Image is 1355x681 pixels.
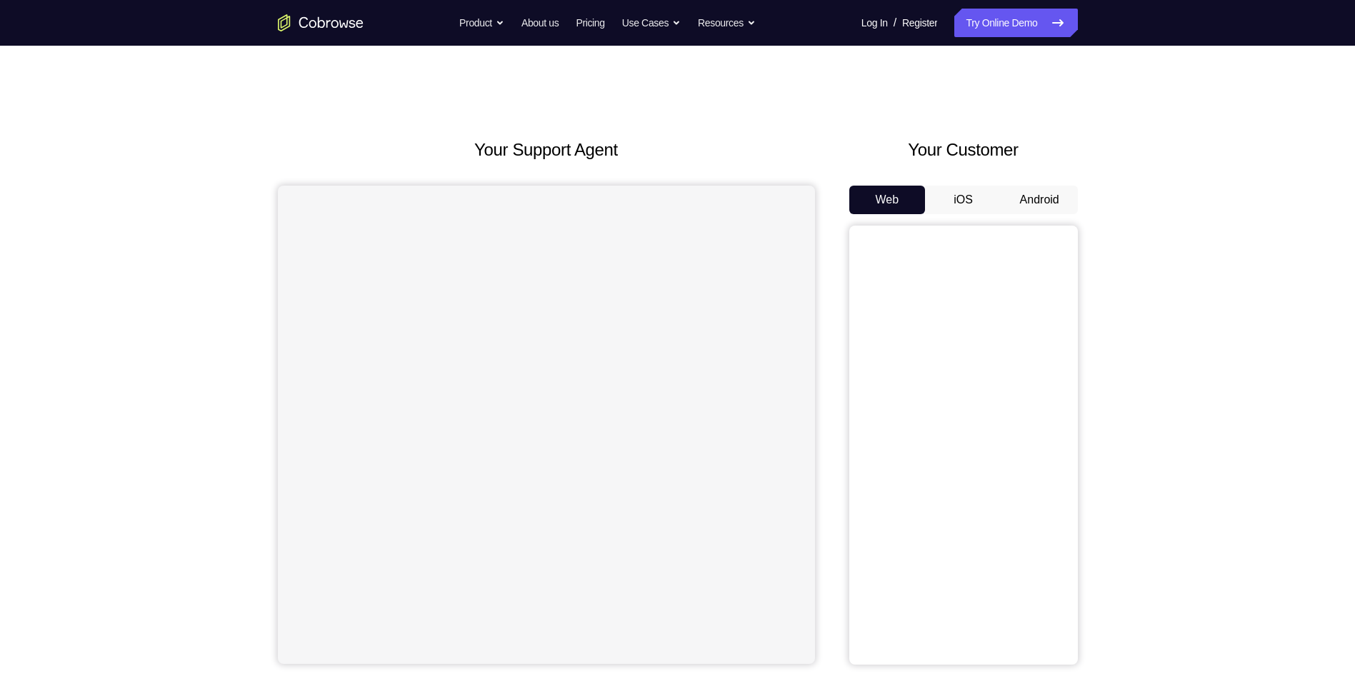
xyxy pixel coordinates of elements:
a: Try Online Demo [954,9,1077,37]
button: iOS [925,186,1001,214]
button: Web [849,186,926,214]
h2: Your Customer [849,137,1078,163]
a: Go to the home page [278,14,364,31]
a: Pricing [576,9,604,37]
button: Use Cases [622,9,681,37]
button: Resources [698,9,756,37]
h2: Your Support Agent [278,137,815,163]
a: About us [521,9,559,37]
iframe: Agent [278,186,815,664]
button: Product [459,9,504,37]
a: Register [902,9,937,37]
span: / [894,14,896,31]
a: Log In [861,9,888,37]
button: Android [1001,186,1078,214]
